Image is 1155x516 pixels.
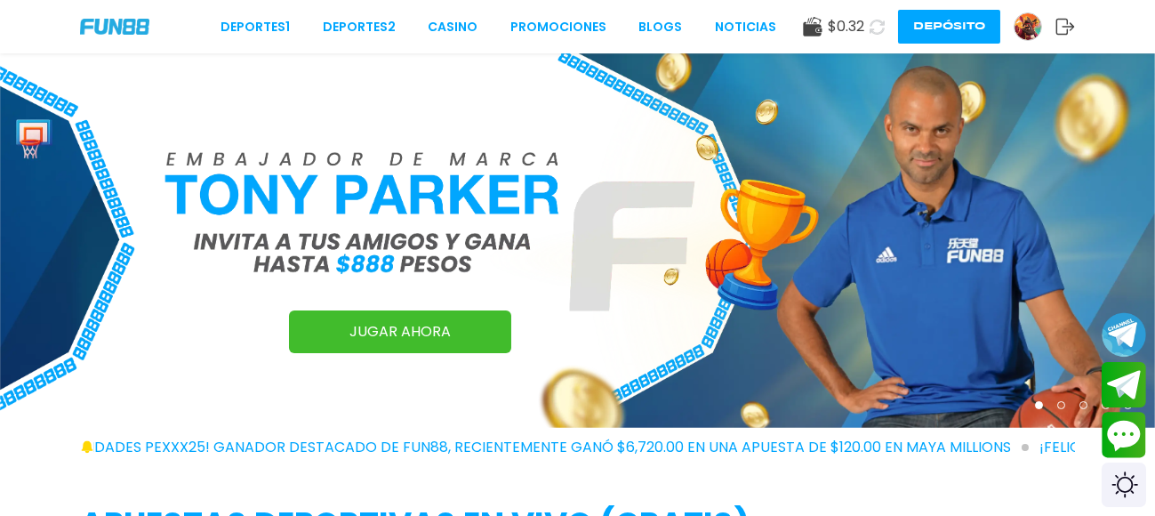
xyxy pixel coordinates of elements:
span: $ 0.32 [828,16,864,37]
img: Company Logo [80,19,149,34]
a: NOTICIAS [715,18,776,36]
a: Deportes1 [221,18,290,36]
button: Join telegram channel [1102,311,1146,358]
a: Avatar [1014,12,1055,41]
img: Avatar [1015,13,1041,40]
a: CASINO [428,18,477,36]
a: BLOGS [638,18,682,36]
span: ¡FELICIDADES pexxx25! GANADOR DESTACADO DE FUN88, RECIENTEMENTE GANÓ $6,720.00 EN UNA APUESTA DE ... [50,437,1029,458]
a: JUGAR AHORA [289,310,511,353]
div: Switch theme [1102,463,1146,507]
a: Deportes2 [323,18,396,36]
a: Promociones [510,18,606,36]
button: Join telegram [1102,362,1146,408]
button: Contact customer service [1102,412,1146,458]
button: Depósito [898,10,1000,44]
